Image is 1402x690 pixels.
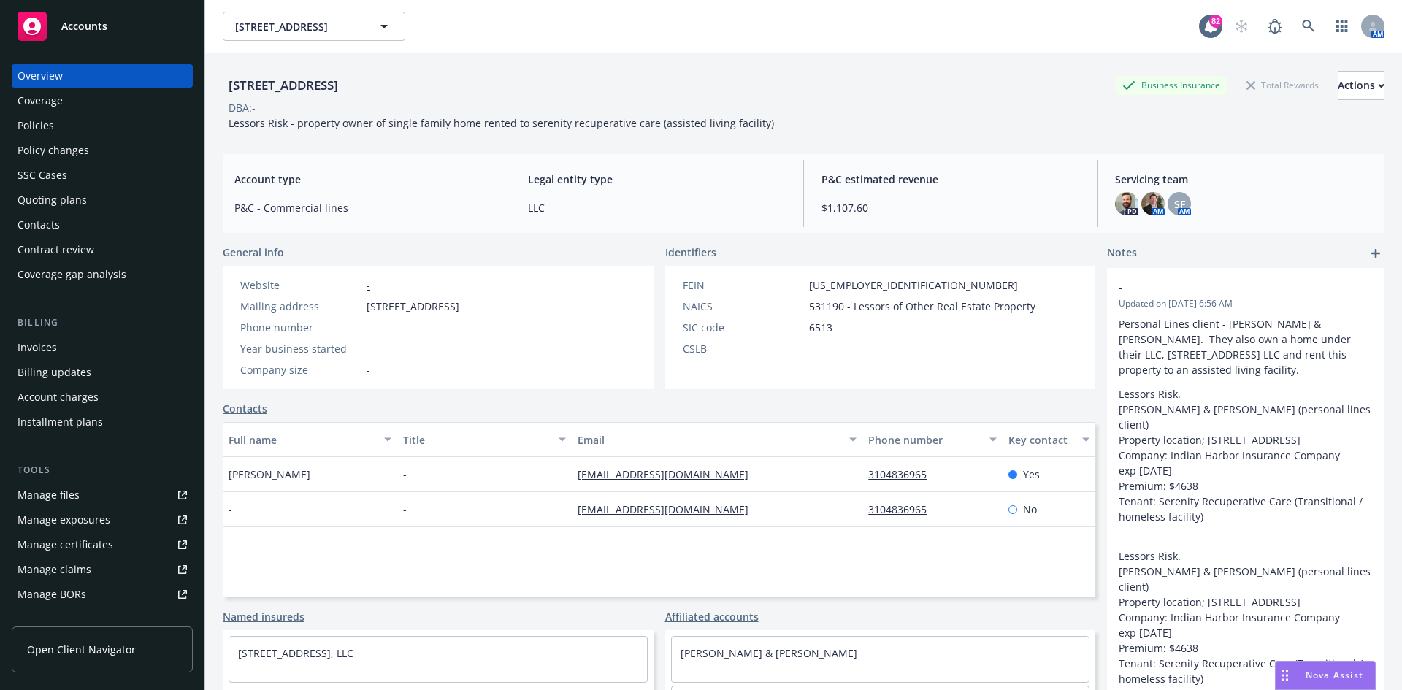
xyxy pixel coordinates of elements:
[1119,280,1335,295] span: -
[12,114,193,137] a: Policies
[18,583,86,606] div: Manage BORs
[18,64,63,88] div: Overview
[12,263,193,286] a: Coverage gap analysis
[367,362,370,377] span: -
[809,277,1018,293] span: [US_EMPLOYER_IDENTIFICATION_NUMBER]
[27,642,136,657] span: Open Client Navigator
[809,299,1035,314] span: 531190 - Lessors of Other Real Estate Property
[240,341,361,356] div: Year business started
[403,502,407,517] span: -
[665,245,716,260] span: Identifiers
[12,238,193,261] a: Contract review
[821,172,1079,187] span: P&C estimated revenue
[1141,192,1165,215] img: photo
[229,100,256,115] div: DBA: -
[18,410,103,434] div: Installment plans
[578,432,840,448] div: Email
[12,336,193,359] a: Invoices
[1227,12,1256,41] a: Start snowing
[1239,76,1326,94] div: Total Rewards
[528,200,786,215] span: LLC
[367,320,370,335] span: -
[403,467,407,482] span: -
[18,386,99,409] div: Account charges
[1209,15,1222,28] div: 82
[18,607,129,631] div: Summary of insurance
[18,508,110,532] div: Manage exposures
[12,386,193,409] a: Account charges
[683,320,803,335] div: SIC code
[18,238,94,261] div: Contract review
[18,89,63,112] div: Coverage
[1115,192,1138,215] img: photo
[18,114,54,137] div: Policies
[403,432,550,448] div: Title
[809,320,832,335] span: 6513
[1328,12,1357,41] a: Switch app
[18,139,89,162] div: Policy changes
[1008,432,1073,448] div: Key contact
[12,410,193,434] a: Installment plans
[397,422,572,457] button: Title
[683,299,803,314] div: NAICS
[1119,316,1373,377] p: Personal Lines client - [PERSON_NAME] & [PERSON_NAME]. They also own a home under their LLC, [STR...
[12,213,193,237] a: Contacts
[12,315,193,330] div: Billing
[229,432,375,448] div: Full name
[1115,172,1373,187] span: Servicing team
[809,341,813,356] span: -
[367,341,370,356] span: -
[665,609,759,624] a: Affiliated accounts
[821,200,1079,215] span: $1,107.60
[868,432,980,448] div: Phone number
[1294,12,1323,41] a: Search
[18,164,67,187] div: SSC Cases
[1338,71,1384,100] button: Actions
[12,361,193,384] a: Billing updates
[578,502,760,516] a: [EMAIL_ADDRESS][DOMAIN_NAME]
[1023,467,1040,482] span: Yes
[18,263,126,286] div: Coverage gap analysis
[1338,72,1384,99] div: Actions
[229,502,232,517] span: -
[18,483,80,507] div: Manage files
[1119,548,1373,686] p: Lessors Risk. [PERSON_NAME] & [PERSON_NAME] (personal lines client) Property location; [STREET_AD...
[240,299,361,314] div: Mailing address
[223,76,344,95] div: [STREET_ADDRESS]
[12,483,193,507] a: Manage files
[18,188,87,212] div: Quoting plans
[528,172,786,187] span: Legal entity type
[683,277,803,293] div: FEIN
[12,89,193,112] a: Coverage
[240,320,361,335] div: Phone number
[1023,502,1037,517] span: No
[234,200,492,215] span: P&C - Commercial lines
[862,422,1002,457] button: Phone number
[240,277,361,293] div: Website
[61,20,107,32] span: Accounts
[1115,76,1227,94] div: Business Insurance
[12,558,193,581] a: Manage claims
[12,533,193,556] a: Manage certificates
[683,341,803,356] div: CSLB
[18,533,113,556] div: Manage certificates
[1119,297,1373,310] span: Updated on [DATE] 6:56 AM
[223,12,405,41] button: [STREET_ADDRESS]
[1119,386,1373,524] p: Lessors Risk. [PERSON_NAME] & [PERSON_NAME] (personal lines client) Property location; [STREET_AD...
[223,609,304,624] a: Named insureds
[1174,196,1185,212] span: SF
[367,278,370,292] a: -
[1260,12,1290,41] a: Report a Bug
[12,64,193,88] a: Overview
[18,361,91,384] div: Billing updates
[235,19,361,34] span: [STREET_ADDRESS]
[240,362,361,377] div: Company size
[1003,422,1095,457] button: Key contact
[12,583,193,606] a: Manage BORs
[1306,669,1363,681] span: Nova Assist
[229,467,310,482] span: [PERSON_NAME]
[868,502,938,516] a: 3104836965
[223,401,267,416] a: Contacts
[12,508,193,532] a: Manage exposures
